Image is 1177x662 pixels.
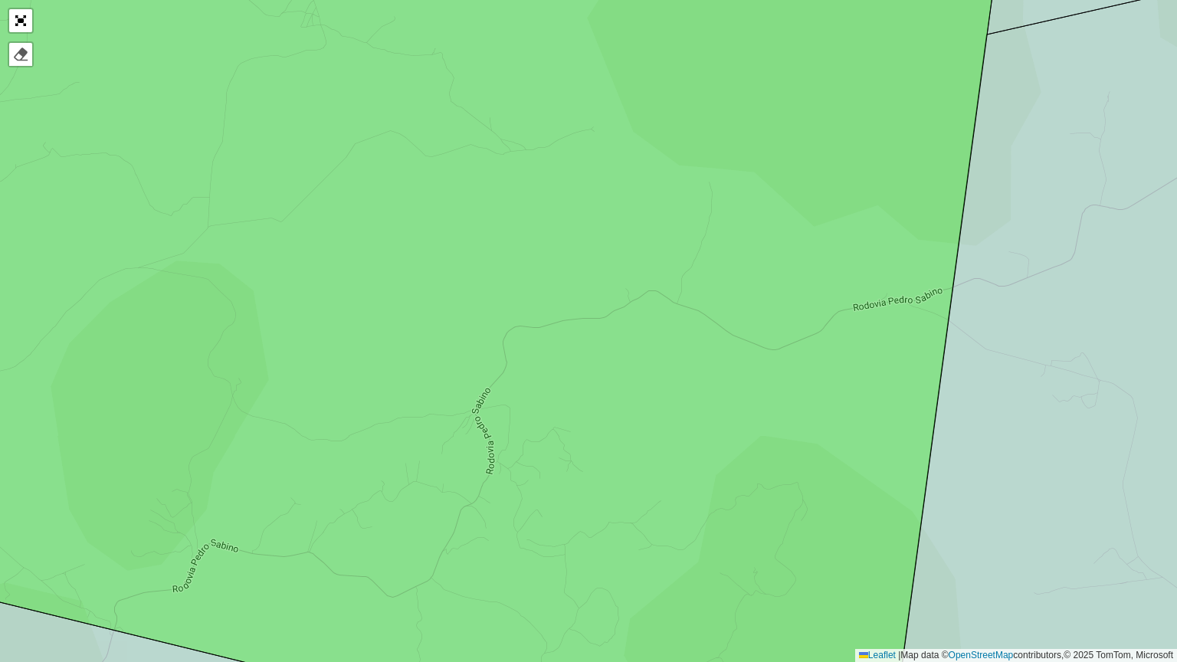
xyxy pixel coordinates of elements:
[9,43,32,66] div: Remover camada(s)
[949,650,1014,660] a: OpenStreetMap
[859,650,896,660] a: Leaflet
[9,9,32,32] a: Abrir mapa em tela cheia
[898,650,900,660] span: |
[855,649,1177,662] div: Map data © contributors,© 2025 TomTom, Microsoft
